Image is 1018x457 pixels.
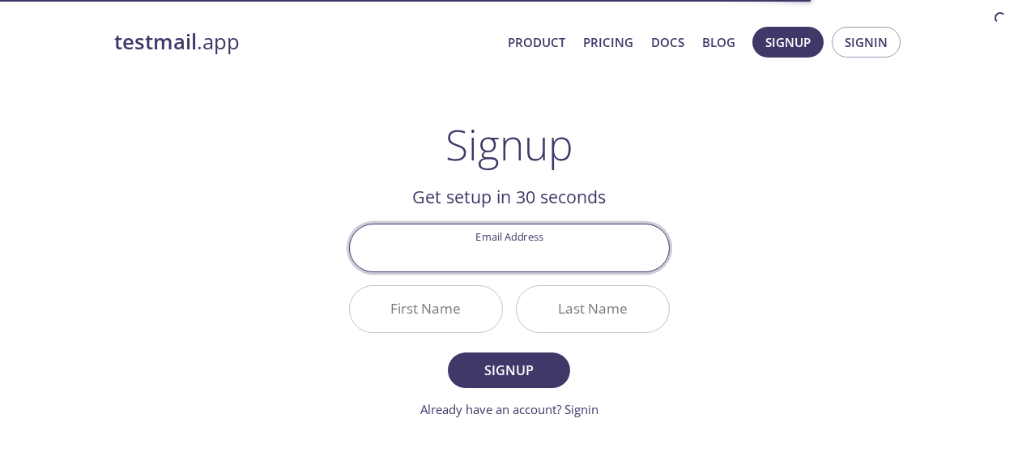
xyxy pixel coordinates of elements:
span: Signup [765,32,811,53]
span: Signup [466,359,552,382]
a: Blog [702,32,735,53]
a: Docs [651,32,684,53]
a: testmail.app [114,28,495,56]
button: Signin [832,27,901,58]
a: Already have an account? Signin [420,401,598,417]
button: Signup [448,352,569,388]
h1: Signup [445,120,573,169]
a: Product [508,32,565,53]
button: Signup [752,27,824,58]
a: Pricing [583,32,633,53]
strong: testmail [114,28,197,56]
span: Signin [845,32,888,53]
h2: Get setup in 30 seconds [349,183,670,211]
